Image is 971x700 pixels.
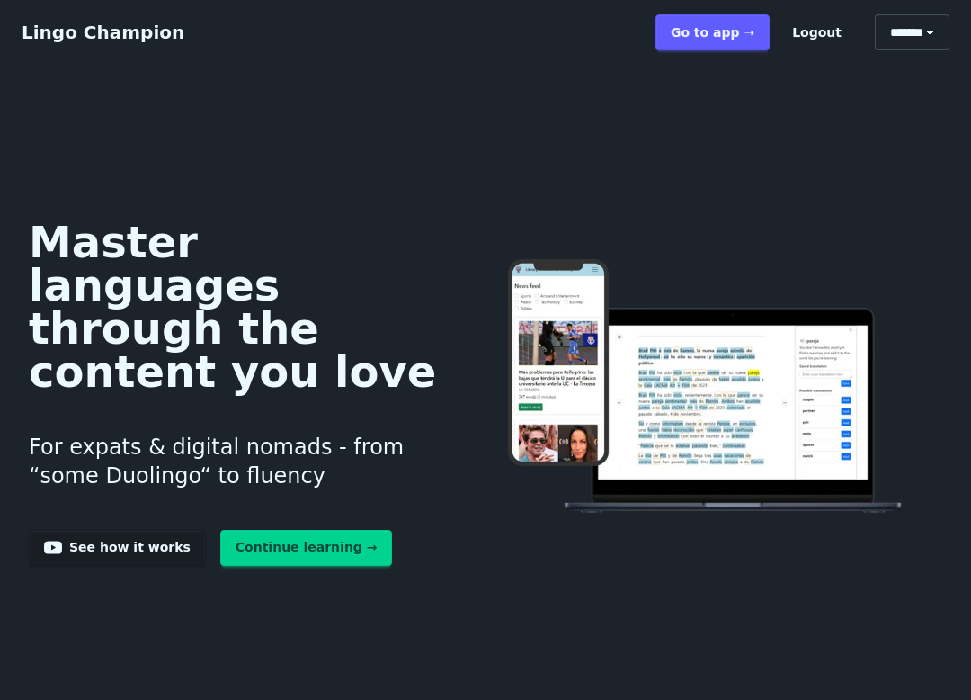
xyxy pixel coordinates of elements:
a: Go to app ➝ [655,14,770,50]
h1: Master languages through the content you love [29,220,443,393]
button: Logout [777,14,857,50]
img: Learn languages online [472,259,942,516]
h3: For expats & digital nomads - from “some Duolingo“ to fluency [29,411,443,512]
a: See how it works [29,530,206,566]
a: Lingo Champion [22,22,184,43]
a: Continue learning → [220,530,393,566]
